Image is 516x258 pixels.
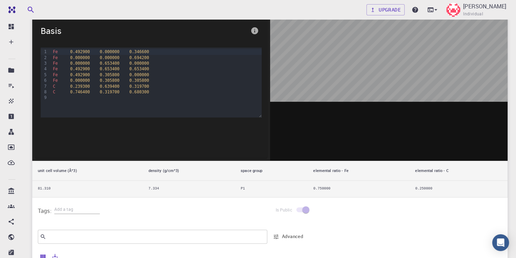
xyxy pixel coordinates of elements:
[446,3,460,17] img: Dr Anjani Kumar Pandey
[53,55,58,60] span: Fe
[100,84,119,89] span: 0.639400
[100,72,119,77] span: 0.305800
[129,72,149,77] span: 0.000000
[410,181,508,197] td: 0.250000
[463,10,483,17] span: Individual
[308,181,410,197] td: 0.750000
[270,231,307,242] button: Advanced
[32,181,143,197] td: 81.310
[41,72,48,78] div: 5
[53,84,55,89] span: C
[248,24,262,38] button: info
[53,49,58,54] span: Fe
[492,234,509,251] div: Open Intercom Messenger
[235,181,308,197] td: P1
[235,161,308,181] th: space group
[70,84,90,89] span: 0.239300
[70,61,90,66] span: 0.000000
[38,203,54,216] h6: Tags:
[70,78,90,83] span: 0.000000
[410,161,508,181] th: elemental ratio - C
[41,55,48,60] div: 2
[70,72,90,77] span: 0.492900
[143,181,235,197] td: 7.334
[54,205,100,214] input: Add a tag
[14,5,39,11] span: Support
[53,78,58,83] span: Fe
[41,49,48,55] div: 1
[100,55,119,60] span: 0.000000
[129,49,149,54] span: 0.346600
[129,55,149,60] span: 0.694200
[463,2,506,10] p: [PERSON_NAME]
[70,66,90,71] span: 0.492900
[308,161,410,181] th: elemental ratio - Fe
[129,66,149,71] span: 0.653400
[100,78,119,83] span: 0.305800
[53,66,58,71] span: Fe
[70,49,90,54] span: 0.492900
[41,89,48,95] div: 8
[100,66,119,71] span: 0.653400
[41,66,48,72] div: 4
[366,4,405,15] a: Upgrade
[41,95,48,100] div: 9
[129,78,149,83] span: 0.305800
[100,89,119,94] span: 0.319700
[41,60,48,66] div: 3
[276,207,292,213] span: Is Public
[100,49,119,54] span: 0.000000
[6,6,15,13] img: logo
[129,61,149,66] span: 0.000000
[70,55,90,60] span: 0.000000
[143,161,235,181] th: density (g/cm^3)
[100,61,119,66] span: 0.653400
[53,72,58,77] span: Fe
[41,78,48,83] div: 6
[70,89,90,94] span: 0.746400
[129,84,149,89] span: 0.319700
[53,89,55,94] span: C
[32,161,143,181] th: unit cell volume (Å^3)
[129,89,149,94] span: 0.680300
[41,25,248,36] span: Basis
[53,61,58,66] span: Fe
[41,84,48,89] div: 7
